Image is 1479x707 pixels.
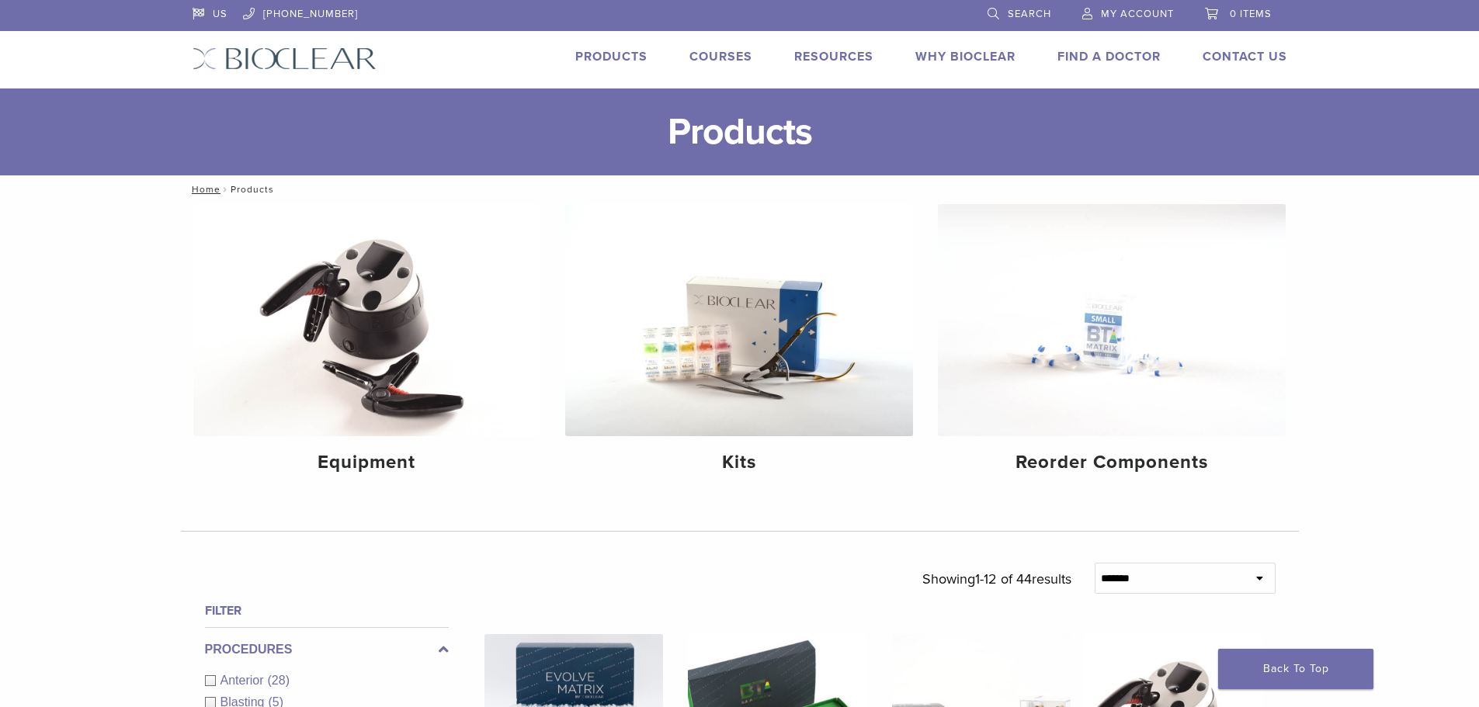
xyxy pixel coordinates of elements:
[220,674,268,687] span: Anterior
[938,204,1286,436] img: Reorder Components
[181,175,1299,203] nav: Products
[794,49,873,64] a: Resources
[187,184,220,195] a: Home
[205,640,449,659] label: Procedures
[1101,8,1174,20] span: My Account
[205,601,449,620] h4: Filter
[193,204,541,487] a: Equipment
[938,204,1286,487] a: Reorder Components
[220,185,231,193] span: /
[206,449,529,477] h4: Equipment
[922,563,1071,595] p: Showing results
[1218,649,1373,689] a: Back To Top
[193,204,541,436] img: Equipment
[268,674,290,687] span: (28)
[1008,8,1051,20] span: Search
[575,49,647,64] a: Products
[1057,49,1161,64] a: Find A Doctor
[565,204,913,487] a: Kits
[975,570,1032,587] span: 1-12 of 44
[1230,8,1272,20] span: 0 items
[950,449,1273,477] h4: Reorder Components
[915,49,1016,64] a: Why Bioclear
[193,47,377,70] img: Bioclear
[1203,49,1287,64] a: Contact Us
[565,204,913,436] img: Kits
[689,49,752,64] a: Courses
[578,449,901,477] h4: Kits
